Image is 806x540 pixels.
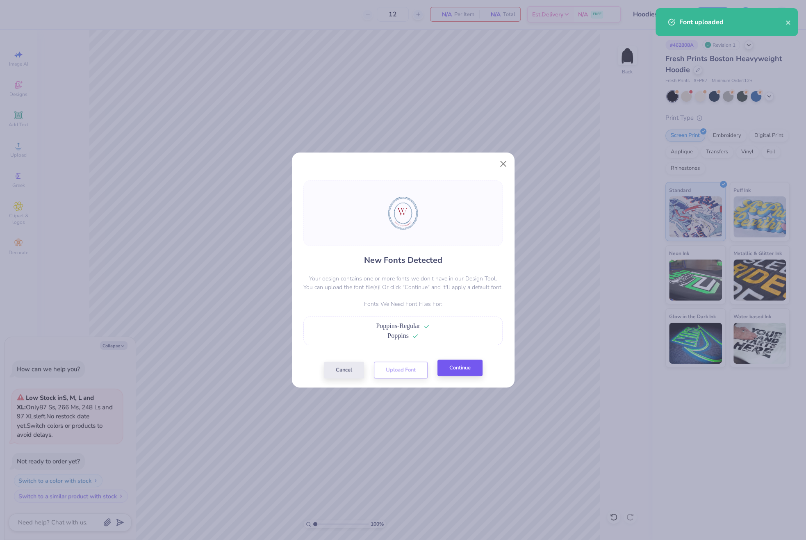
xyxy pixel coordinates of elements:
[303,274,503,292] p: Your design contains one or more fonts we don't have in our Design Tool. You can upload the font ...
[324,362,364,378] button: Cancel
[786,17,791,27] button: close
[495,156,511,172] button: Close
[387,332,409,339] span: Poppins
[303,300,503,308] p: Fonts We Need Font Files For:
[437,360,483,376] button: Continue
[364,254,442,266] h4: New Fonts Detected
[679,17,786,27] div: Font uploaded
[376,322,420,329] span: Poppins-Regular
